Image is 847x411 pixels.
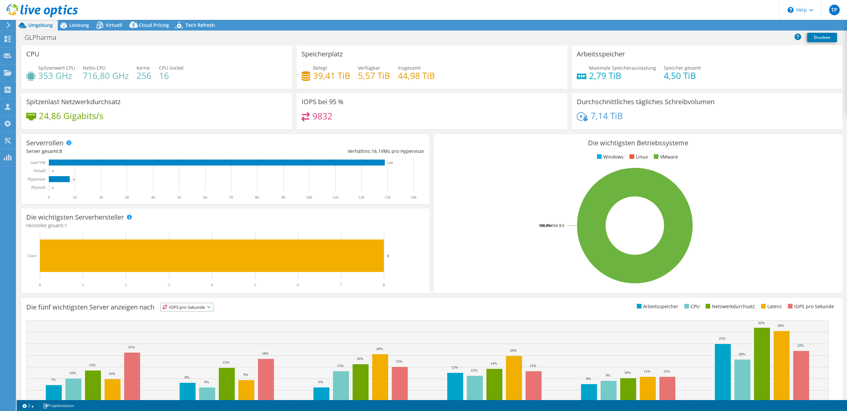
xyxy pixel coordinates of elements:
[136,65,150,71] span: Kerne
[704,303,755,310] li: Netzwerkdurchsatz
[301,50,343,58] h3: Speicherplatz
[125,195,129,200] text: 30
[73,195,77,200] text: 10
[26,98,121,105] h3: Spitzenlast Netzwerkdurchsatz
[652,153,678,161] li: VMware
[635,303,678,310] li: Arbeitsspeicher
[358,72,390,79] h4: 5,57 TiB
[211,283,213,287] text: 4
[51,377,56,381] text: 7%
[223,360,229,364] text: 15%
[306,195,312,200] text: 100
[204,380,209,384] text: 6%
[471,368,477,372] text: 11%
[48,195,50,200] text: 0
[664,72,701,79] h4: 4,50 TiB
[778,323,784,327] text: 30%
[99,195,103,200] text: 20
[738,352,745,356] text: 18%
[26,139,63,147] h3: Serverrollen
[28,22,53,28] span: Umgebung
[388,161,393,165] text: 129
[551,223,564,228] tspan: ESXi 8.0
[384,195,390,200] text: 130
[64,222,67,229] span: 1
[606,373,611,377] text: 9%
[159,65,184,71] span: CPU-Sockel
[52,170,54,173] text: 0
[136,72,151,79] h4: 256
[398,65,421,71] span: Insgesamt
[829,5,840,15] span: TP
[490,361,497,365] text: 14%
[83,72,129,79] h4: 716,80 GHz
[451,365,458,369] text: 12%
[26,222,424,229] h4: Hersteller gesamt:
[82,283,84,287] text: 1
[439,139,837,147] h3: Die wichtigsten Betriebssysteme
[109,372,115,376] text: 10%
[161,303,213,311] span: IOPS pro Sekunde
[26,214,124,221] h3: Die wichtigsten Serverhersteller
[89,363,96,367] text: 13%
[663,369,670,373] text: 11%
[372,148,381,154] span: 16.1
[340,283,342,287] text: 7
[139,22,169,28] span: Cloud Pricing
[151,195,155,200] text: 40
[788,7,794,13] svg: \n
[243,373,248,377] text: 9%
[758,321,765,325] text: 32%
[39,112,103,119] h4: 24,86 Gigabits/s
[313,65,327,71] span: Belegt
[376,347,383,351] text: 20%
[591,112,623,119] h4: 7,14 TiB
[624,371,631,375] text: 10%
[185,375,190,379] text: 8%
[683,303,700,310] li: CPU
[301,98,344,105] h3: IOPS bei 95 %
[106,22,122,28] span: Virtuell
[18,401,39,410] a: 2
[38,401,79,410] a: Projektnotizen
[577,98,715,105] h3: Durchschnittliches tägliches Schreibvolumen
[39,283,41,287] text: 0
[387,254,389,258] text: 8
[38,72,75,79] h4: 353 GHz
[38,65,75,71] span: Spitzenwert CPU
[318,380,323,384] text: 6%
[33,169,45,173] text: Virtuell
[759,303,782,310] li: Latenz
[530,364,536,368] text: 13%
[28,253,37,258] text: Cisco
[31,185,45,190] text: Physisch
[26,148,225,155] div: Server gesamt:
[719,336,725,340] text: 25%
[797,343,804,347] text: 22%
[410,195,416,200] text: 140
[383,283,385,287] text: 8
[52,186,54,189] text: 0
[357,357,363,361] text: 16%
[297,283,299,287] text: 6
[807,33,837,42] a: Drucken
[398,72,435,79] h4: 44,98 TiB
[628,153,648,161] li: Linux
[177,195,181,200] text: 50
[28,177,45,181] text: Hypervisor
[589,65,656,71] span: Maximale Speicherauslastung
[22,34,67,41] h1: GLPharma
[577,50,625,58] h3: Arbeitsspeicher
[128,345,135,349] text: 21%
[312,112,332,120] h4: 9832
[229,195,233,200] text: 70
[225,148,425,155] div: Verhältnis: VMs pro Hypervisor
[595,153,624,161] li: Windows
[313,72,350,79] h4: 39,41 TiB
[262,351,269,355] text: 18%
[786,303,834,310] li: IOPS pro Sekunde
[332,195,338,200] text: 110
[337,364,344,368] text: 13%
[281,195,285,200] text: 90
[69,22,89,28] span: Leistung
